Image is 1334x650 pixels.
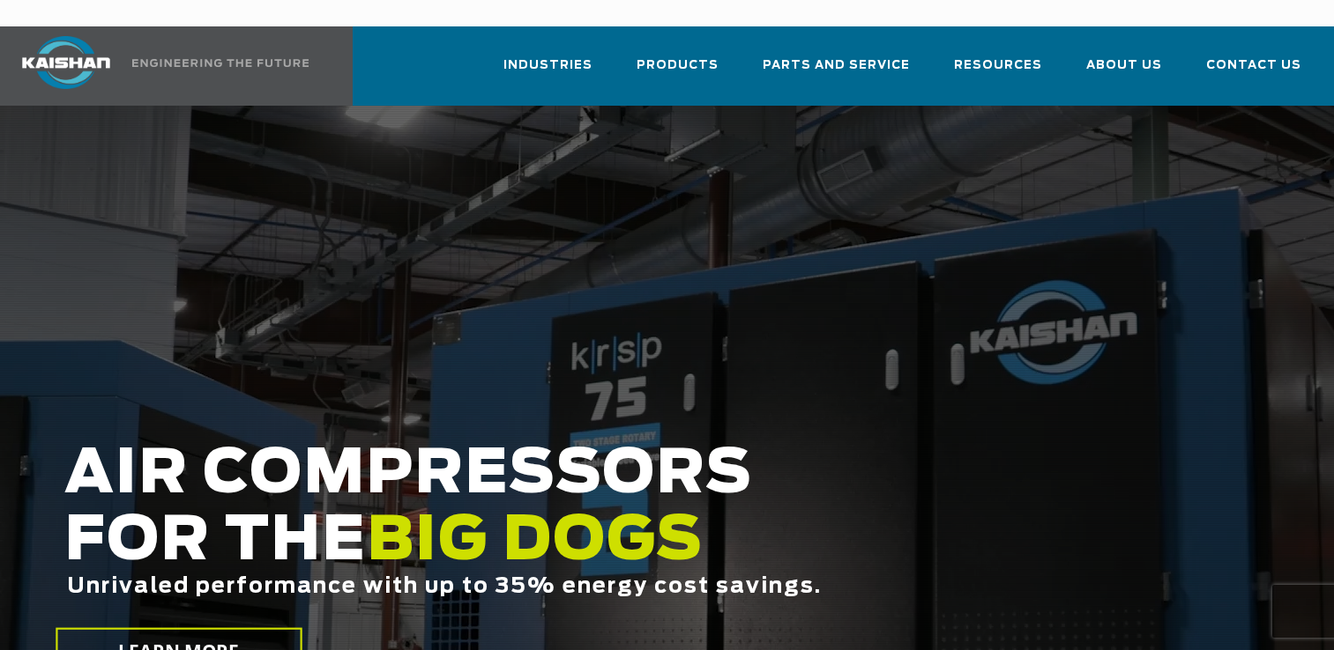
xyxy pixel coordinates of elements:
[1086,55,1162,76] span: About Us
[763,55,910,76] span: Parts and Service
[637,42,719,102] a: Products
[503,42,592,102] a: Industries
[67,576,822,597] span: Unrivaled performance with up to 35% energy cost savings.
[763,42,910,102] a: Parts and Service
[954,42,1042,102] a: Resources
[637,55,719,76] span: Products
[503,55,592,76] span: Industries
[132,59,309,67] img: Engineering the future
[1206,55,1301,76] span: Contact Us
[1086,42,1162,102] a: About Us
[954,55,1042,76] span: Resources
[1206,42,1301,102] a: Contact Us
[367,512,704,572] span: BIG DOGS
